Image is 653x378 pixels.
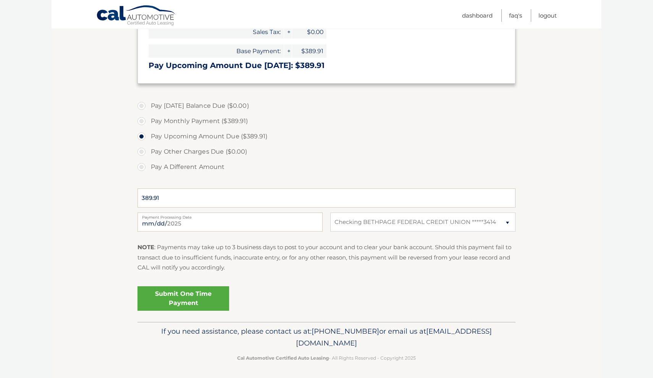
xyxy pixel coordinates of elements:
label: Pay A Different Amount [137,159,516,175]
label: Payment Processing Date [137,213,323,219]
label: Pay Monthly Payment ($389.91) [137,114,516,129]
span: Base Payment: [149,44,284,58]
label: Pay Upcoming Amount Due ($389.91) [137,129,516,144]
label: Pay [DATE] Balance Due ($0.00) [137,98,516,114]
strong: NOTE [137,243,154,251]
span: Sales Tax: [149,25,284,39]
span: + [284,25,292,39]
strong: Cal Automotive Certified Auto Leasing [237,355,329,361]
p: - All Rights Reserved - Copyright 2025 [142,354,511,362]
input: Payment Amount [137,188,516,208]
input: Payment Date [137,213,323,232]
span: $0.00 [292,25,326,39]
a: Dashboard [462,9,493,22]
p: If you need assistance, please contact us at: or email us at [142,325,511,350]
span: $389.91 [292,44,326,58]
h3: Pay Upcoming Amount Due [DATE]: $389.91 [149,61,504,70]
a: Logout [538,9,557,22]
a: Submit One Time Payment [137,286,229,311]
label: Pay Other Charges Due ($0.00) [137,144,516,159]
a: Cal Automotive [96,5,176,27]
a: FAQ's [509,9,522,22]
span: + [284,44,292,58]
span: [PHONE_NUMBER] [312,327,379,336]
p: : Payments may take up to 3 business days to post to your account and to clear your bank account.... [137,242,516,273]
